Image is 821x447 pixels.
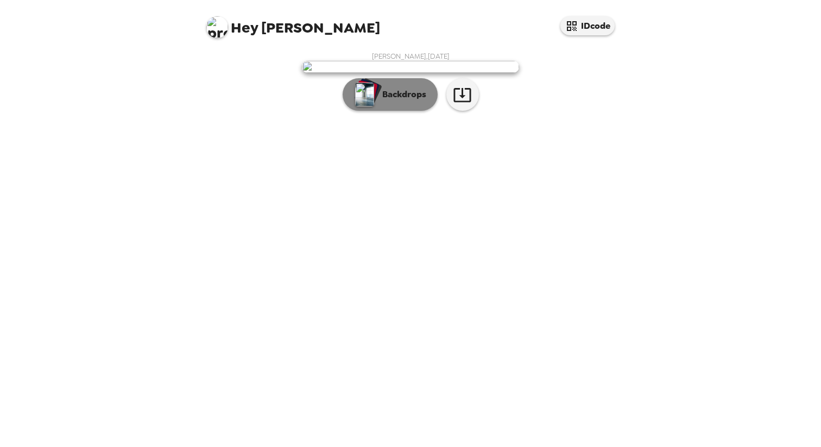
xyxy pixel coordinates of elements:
[560,16,615,35] button: IDcode
[372,52,450,61] span: [PERSON_NAME] , [DATE]
[231,18,258,37] span: Hey
[377,88,426,101] p: Backdrops
[343,78,438,111] button: Backdrops
[206,11,380,35] span: [PERSON_NAME]
[206,16,228,38] img: profile pic
[302,61,519,73] img: user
